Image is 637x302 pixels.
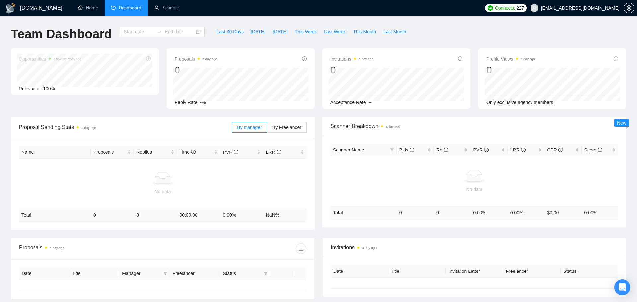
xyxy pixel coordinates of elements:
span: Re [436,147,448,152]
span: Manager [122,270,161,277]
span: This Week [295,28,317,35]
span: filter [163,272,167,275]
span: filter [389,145,395,155]
button: This Week [291,27,320,37]
div: No data [333,186,616,193]
a: setting [624,5,634,11]
td: 0 [397,206,434,219]
span: info-circle [444,148,448,152]
span: This Month [353,28,376,35]
th: Status [561,265,618,278]
td: 0 [91,209,134,222]
button: download [296,243,306,254]
span: Only exclusive agency members [486,100,553,105]
th: Date [331,265,388,278]
span: info-circle [458,56,462,61]
span: info-circle [234,150,238,154]
span: Proposals [175,55,217,63]
span: Scanner Name [333,147,364,152]
th: Invitation Letter [446,265,503,278]
time: a day ago [359,57,373,61]
span: user [532,6,537,10]
span: Last 30 Days [216,28,244,35]
span: Time [179,150,195,155]
span: 100% [43,86,55,91]
th: Manager [119,267,170,280]
th: Date [19,267,69,280]
span: Last Month [383,28,406,35]
th: Replies [134,146,177,159]
span: Reply Rate [175,100,197,105]
span: LRR [510,147,526,152]
div: No data [21,188,304,195]
td: 0.00 % [220,209,263,222]
span: By manager [237,125,262,130]
a: searchScanner [155,5,179,11]
div: 0 [330,64,373,76]
span: Scanner Breakdown [330,122,618,130]
span: New [617,120,626,126]
span: info-circle [484,148,489,152]
span: Proposals [93,149,126,156]
div: Open Intercom Messenger [614,279,630,295]
span: dashboard [111,5,116,10]
td: 0 [134,209,177,222]
span: Status [223,270,261,277]
th: Freelancer [503,265,561,278]
time: a day ago [50,246,64,250]
td: 0.00 % [582,206,618,219]
div: 0 [175,64,217,76]
a: homeHome [78,5,98,11]
time: a day ago [521,57,535,61]
span: PVR [473,147,489,152]
input: Start date [124,28,154,35]
span: 227 [516,4,524,12]
span: Dashboard [119,5,141,11]
td: Total [19,209,91,222]
div: 0 [486,64,535,76]
span: filter [262,269,269,278]
span: info-circle [614,56,618,61]
span: Bids [399,147,414,152]
span: -- [369,100,372,105]
span: Acceptance Rate [330,100,366,105]
span: download [296,246,306,251]
div: Proposals [19,243,163,254]
span: CPR [547,147,563,152]
span: By Freelancer [272,125,301,130]
button: Last 30 Days [213,27,247,37]
th: Name [19,146,91,159]
span: info-circle [521,148,526,152]
span: info-circle [598,148,602,152]
input: End date [165,28,195,35]
img: logo [5,3,16,14]
td: 0.00 % [508,206,544,219]
td: 00:00:00 [177,209,220,222]
button: This Month [349,27,380,37]
time: a day ago [81,126,96,130]
span: Proposal Sending Stats [19,123,232,131]
span: -% [200,100,206,105]
span: Invitations [331,243,618,252]
span: swap-right [157,29,162,34]
button: setting [624,3,634,13]
td: 0.00 % [470,206,507,219]
td: 0 [434,206,470,219]
time: a day ago [386,125,400,128]
span: Invitations [330,55,373,63]
h1: Team Dashboard [11,27,112,42]
span: info-circle [558,148,563,152]
span: LRR [266,150,281,155]
button: Last Month [380,27,410,37]
button: Last Week [320,27,349,37]
th: Title [388,265,446,278]
button: [DATE] [247,27,269,37]
span: Replies [136,149,169,156]
td: $ 0.00 [544,206,581,219]
time: a day ago [202,57,217,61]
span: filter [264,272,268,275]
th: Proposals [91,146,134,159]
th: Title [69,267,120,280]
img: upwork-logo.png [488,5,493,11]
span: Last Week [324,28,346,35]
